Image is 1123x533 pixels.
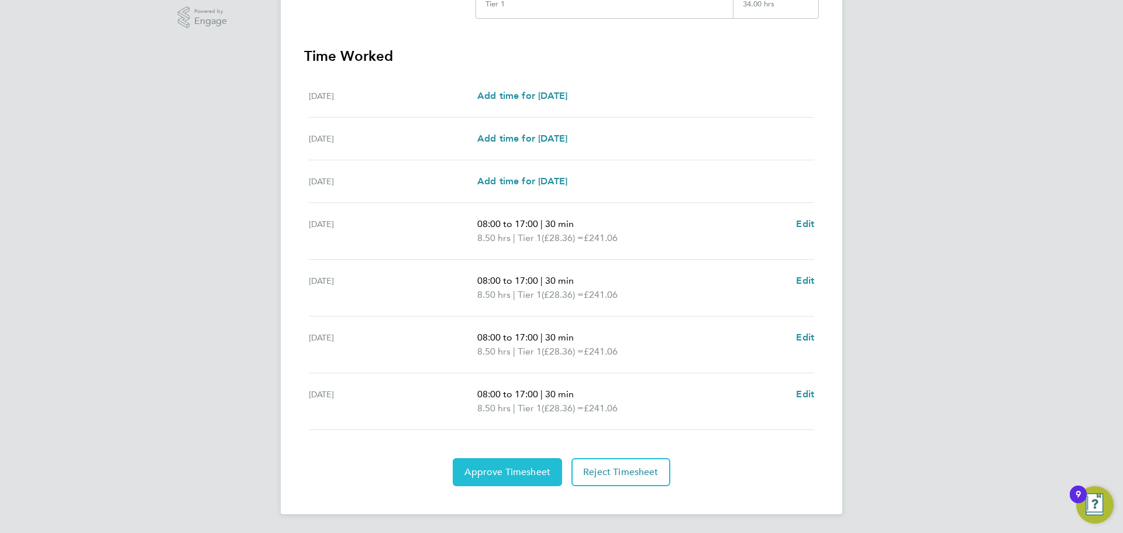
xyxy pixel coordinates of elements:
span: Edit [796,275,814,286]
div: 9 [1076,494,1081,510]
span: 8.50 hrs [477,289,511,300]
span: 8.50 hrs [477,232,511,243]
span: Powered by [194,6,227,16]
span: | [540,275,543,286]
span: 30 min [545,332,574,343]
span: (£28.36) = [542,289,584,300]
span: 30 min [545,388,574,400]
span: (£28.36) = [542,232,584,243]
span: | [540,388,543,400]
span: Tier 1 [518,345,542,359]
span: | [540,332,543,343]
span: Tier 1 [518,401,542,415]
a: Edit [796,331,814,345]
span: £241.06 [584,403,618,414]
div: [DATE] [309,132,477,146]
a: Edit [796,274,814,288]
span: 8.50 hrs [477,403,511,414]
span: 08:00 to 17:00 [477,388,538,400]
span: | [540,218,543,229]
span: Add time for [DATE] [477,133,567,144]
a: Add time for [DATE] [477,89,567,103]
span: Edit [796,388,814,400]
span: (£28.36) = [542,346,584,357]
span: Add time for [DATE] [477,176,567,187]
span: 08:00 to 17:00 [477,275,538,286]
a: Edit [796,387,814,401]
span: Edit [796,218,814,229]
div: [DATE] [309,174,477,188]
span: | [513,232,515,243]
span: | [513,403,515,414]
span: Tier 1 [518,288,542,302]
span: Reject Timesheet [583,466,659,478]
a: Powered byEngage [178,6,228,29]
span: 08:00 to 17:00 [477,332,538,343]
span: | [513,289,515,300]
a: Add time for [DATE] [477,132,567,146]
span: 30 min [545,218,574,229]
button: Reject Timesheet [571,458,670,486]
span: Add time for [DATE] [477,90,567,101]
span: (£28.36) = [542,403,584,414]
span: 08:00 to 17:00 [477,218,538,229]
span: Approve Timesheet [464,466,550,478]
div: [DATE] [309,89,477,103]
span: Tier 1 [518,231,542,245]
span: £241.06 [584,289,618,300]
div: [DATE] [309,217,477,245]
span: Edit [796,332,814,343]
div: [DATE] [309,331,477,359]
button: Open Resource Center, 9 new notifications [1076,486,1114,524]
button: Approve Timesheet [453,458,562,486]
span: £241.06 [584,232,618,243]
span: | [513,346,515,357]
span: 30 min [545,275,574,286]
a: Edit [796,217,814,231]
h3: Time Worked [304,47,819,66]
span: 8.50 hrs [477,346,511,357]
a: Add time for [DATE] [477,174,567,188]
div: [DATE] [309,387,477,415]
span: Engage [194,16,227,26]
div: [DATE] [309,274,477,302]
span: £241.06 [584,346,618,357]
